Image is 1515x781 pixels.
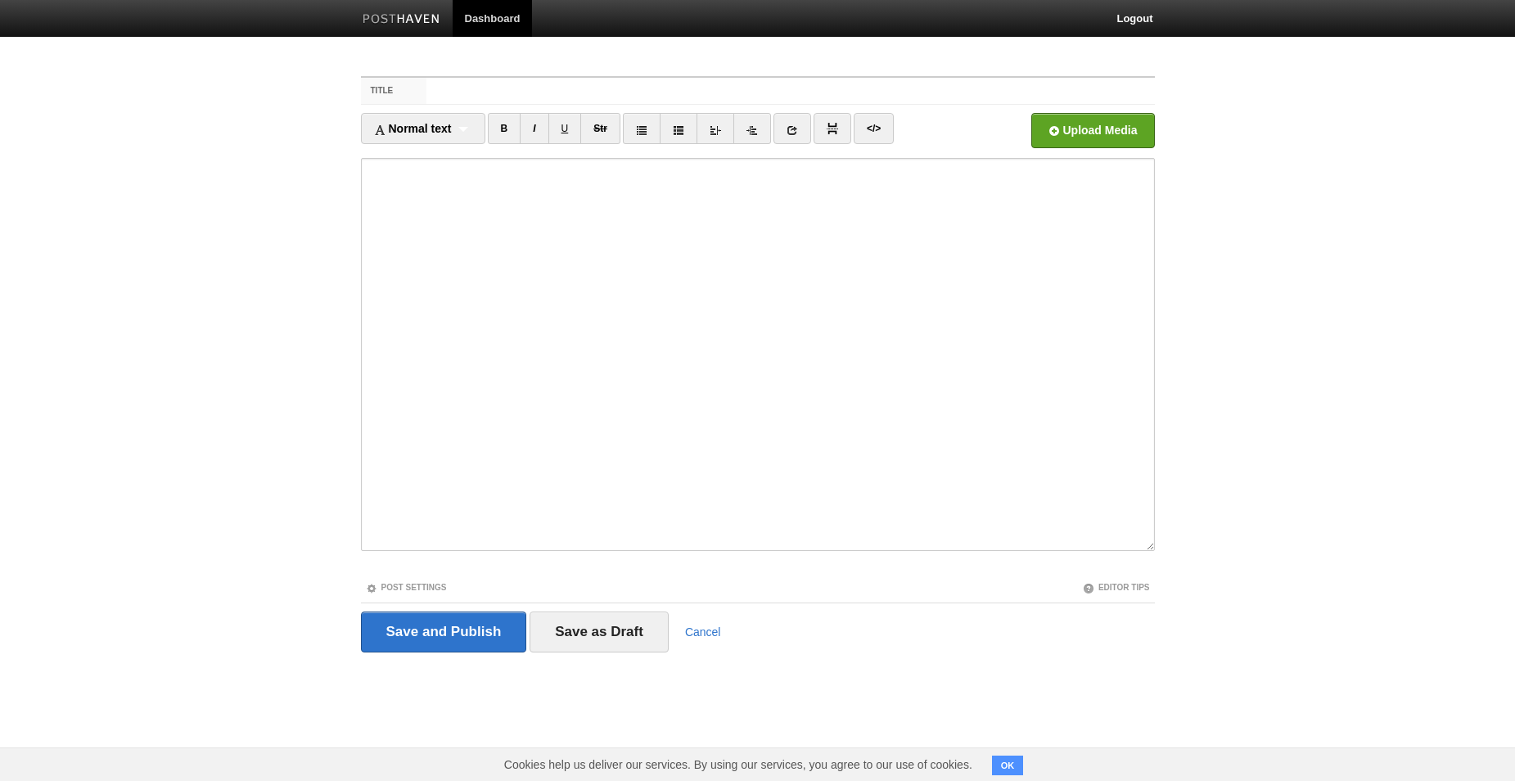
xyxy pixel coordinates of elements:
a: Cancel [685,625,721,639]
del: Str [593,123,607,134]
img: pagebreak-icon.png [827,123,838,134]
input: Save and Publish [361,612,527,652]
a: Outdent [697,113,734,144]
span: Cookies help us deliver our services. By using our services, you agree to our use of cookies. [488,748,989,781]
a: Insert link [773,113,811,144]
a: Indent [733,113,771,144]
a: Ordered list [660,113,697,144]
a: Insert Read More [814,113,851,144]
a: CTRL+U [548,113,582,144]
a: Post Settings [366,583,447,592]
span: Normal text [374,122,452,135]
input: Save as Draft [530,612,669,652]
a: Editor Tips [1083,583,1150,592]
label: Title [361,78,427,104]
button: OK [992,756,1024,775]
a: CTRL+B [488,113,521,144]
img: Posthaven-bar [363,14,440,26]
a: CTRL+I [520,113,548,144]
a: Unordered list [623,113,661,144]
a: Edit HTML [854,113,894,144]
